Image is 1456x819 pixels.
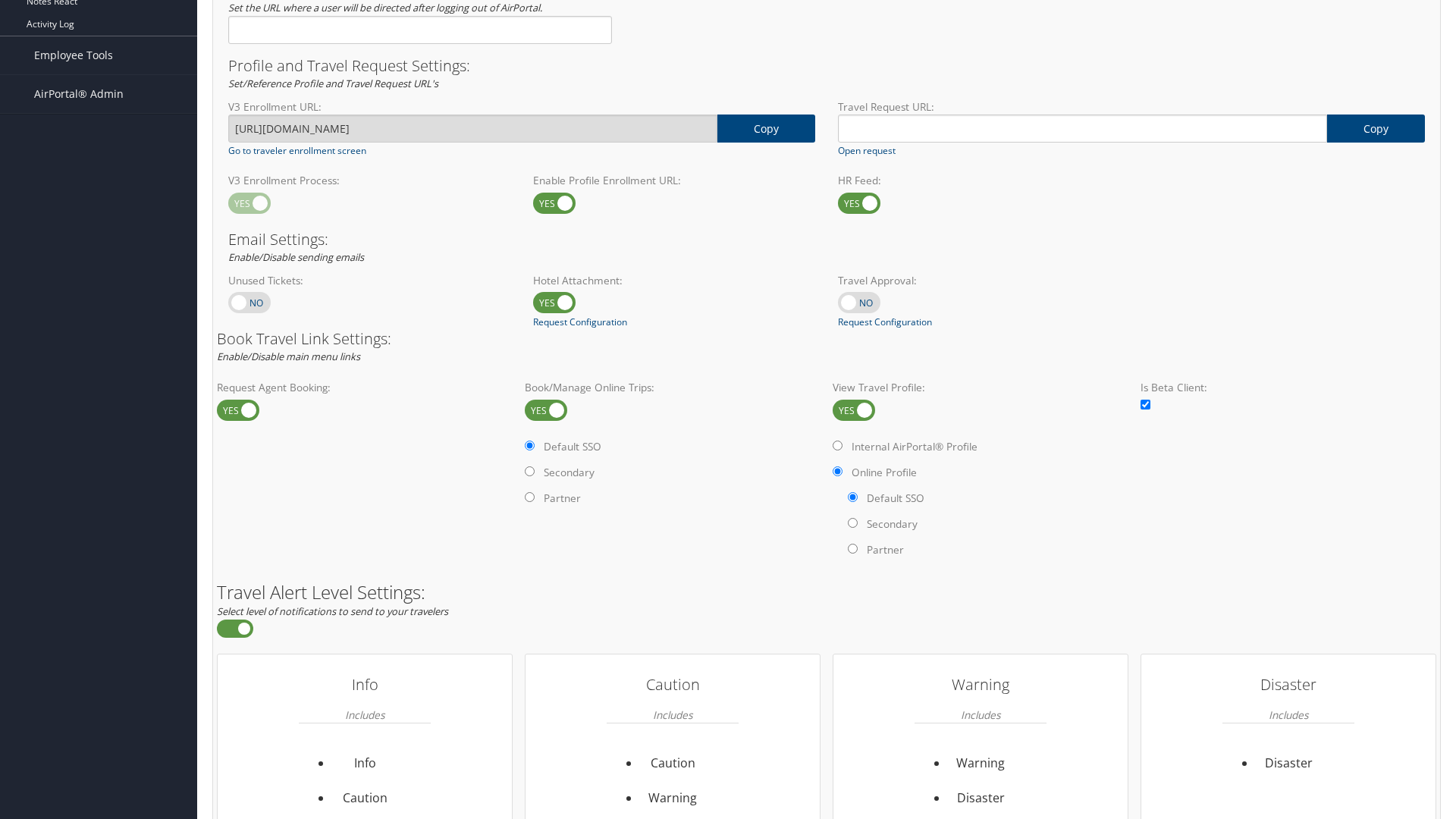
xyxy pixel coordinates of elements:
[640,781,706,816] li: Warning
[838,315,932,329] a: Request Configuration
[34,75,124,113] span: AirPortal® Admin
[332,781,398,816] li: Caution
[1269,700,1308,730] em: Includes
[217,331,1436,347] h3: Book Travel Link Settings:
[1256,746,1322,781] li: Disaster
[948,746,1014,781] li: Warning
[838,144,896,158] a: Open request
[948,781,1014,816] li: Disaster
[228,144,366,158] a: Go to traveler enrollment screen
[533,315,627,329] a: Request Configuration
[228,1,542,14] em: Set the URL where a user will be directed after logging out of AirPortal.
[217,380,513,395] label: Request Agent Booking:
[867,542,904,557] label: Partner
[915,670,1046,700] h3: Warning
[544,439,601,454] label: Default SSO
[640,746,706,781] li: Caution
[1327,115,1425,143] a: copy
[228,99,815,115] label: V3 Enrollment URL:
[217,604,448,618] em: Select level of notifications to send to your travelers
[228,173,510,188] label: V3 Enrollment Process:
[867,491,924,506] label: Default SSO
[544,465,595,480] label: Secondary
[525,380,821,395] label: Book/Manage Online Trips:
[217,583,1436,601] h2: Travel Alert Level Settings:
[345,700,384,730] em: Includes
[867,516,918,532] label: Secondary
[217,350,360,363] em: Enable/Disable main menu links
[653,700,692,730] em: Includes
[838,173,1120,188] label: HR Feed:
[1222,670,1354,700] h3: Disaster
[607,670,739,700] h3: Caution
[332,746,398,781] li: Info
[228,232,1425,247] h3: Email Settings:
[838,273,1120,288] label: Travel Approval:
[228,58,1425,74] h3: Profile and Travel Request Settings:
[544,491,581,506] label: Partner
[833,380,1128,395] label: View Travel Profile:
[533,173,815,188] label: Enable Profile Enrollment URL:
[533,273,815,288] label: Hotel Attachment:
[228,250,364,264] em: Enable/Disable sending emails
[299,670,431,700] h3: Info
[852,439,977,454] label: Internal AirPortal® Profile
[228,77,438,90] em: Set/Reference Profile and Travel Request URL's
[838,99,1425,115] label: Travel Request URL:
[1141,380,1436,395] label: Is Beta Client:
[852,465,917,480] label: Online Profile
[717,115,815,143] a: copy
[961,700,1000,730] em: Includes
[34,36,113,74] span: Employee Tools
[228,273,510,288] label: Unused Tickets:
